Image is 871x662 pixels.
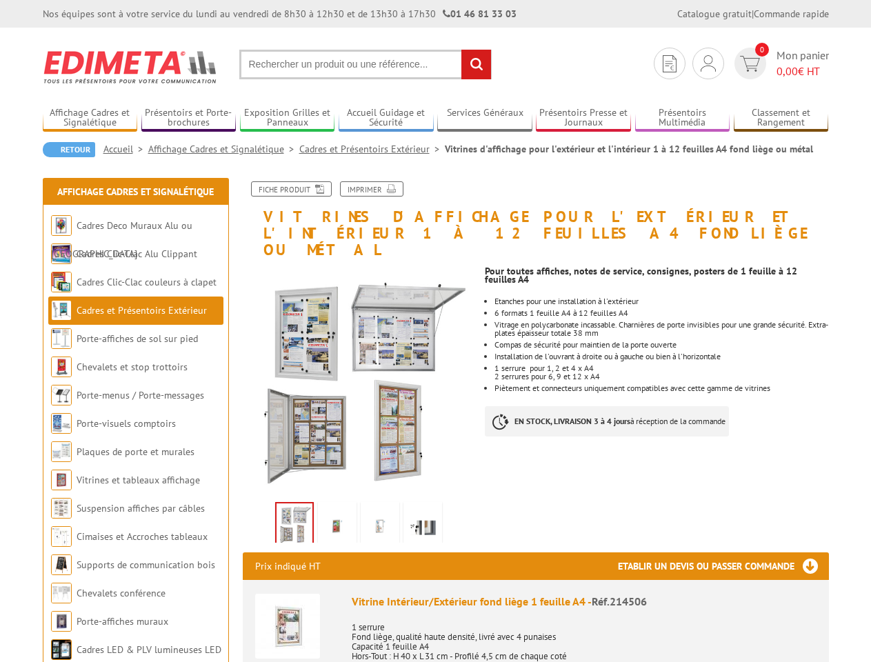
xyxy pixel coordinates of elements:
[77,559,215,571] a: Supports de communication bois
[352,594,817,610] div: Vitrine Intérieur/Extérieur fond liège 1 feuille A4 -
[51,219,192,260] a: Cadres Deco Muraux Alu ou [GEOGRAPHIC_DATA]
[43,7,517,21] div: Nos équipes sont à votre service du lundi au vendredi de 8h30 à 12h30 et de 13h30 à 17h30
[494,341,828,349] li: Compas de sécurité pour maintien de la porte ouverte
[51,639,72,660] img: Cadres LED & PLV lumineuses LED
[51,272,72,292] img: Cadres Clic-Clac couleurs à clapet
[754,8,829,20] a: Commande rapide
[445,142,813,156] li: Vitrines d'affichage pour l'extérieur et l'intérieur 1 à 12 feuilles A4 fond liège ou métal
[437,107,532,130] a: Services Généraux
[340,181,403,197] a: Imprimer
[299,143,445,155] a: Cadres et Présentoirs Extérieur
[51,526,72,547] img: Cimaises et Accroches tableaux
[43,41,219,92] img: Edimeta
[677,7,829,21] div: |
[51,385,72,405] img: Porte-menus / Porte-messages
[536,107,631,130] a: Présentoirs Presse et Journaux
[406,505,439,548] img: 214510_214511_3.jpg
[239,50,492,79] input: Rechercher un produit ou une référence...
[77,332,198,345] a: Porte-affiches de sol sur pied
[51,328,72,349] img: Porte-affiches de sol sur pied
[255,594,320,659] img: Vitrine Intérieur/Extérieur fond liège 1 feuille A4
[494,297,828,305] p: Etanches pour une installation à l'extérieur
[141,107,237,130] a: Présentoirs et Porte-brochures
[485,406,729,437] p: à réception de la commande
[77,530,208,543] a: Cimaises et Accroches tableaux
[494,321,828,337] li: Vitrage en polycarbonate incassable. Charnières de porte invisibles pour une grande sécurité. Ext...
[43,142,95,157] a: Retour
[77,417,176,430] a: Porte-visuels comptoirs
[51,441,72,462] img: Plaques de porte et murales
[43,107,138,130] a: Affichage Cadres et Signalétique
[677,8,752,20] a: Catalogue gratuit
[494,352,828,361] li: Installation de l'ouvrant à droite ou à gauche ou bien à l'horizontale
[51,215,72,236] img: Cadres Deco Muraux Alu ou Bois
[77,361,188,373] a: Chevalets et stop trottoirs
[485,265,797,285] strong: Pour toutes affiches, notes de service, consignes, posters de 1 feuille à 12 feuilles A4
[77,474,200,486] a: Vitrines et tableaux affichage
[255,552,321,580] p: Prix indiqué HT
[51,554,72,575] img: Supports de communication bois
[494,309,828,317] li: 6 formats 1 feuille A4 à 12 feuilles A4
[339,107,434,130] a: Accueil Guidage et Sécurité
[443,8,517,20] strong: 01 46 81 33 03
[777,48,829,79] span: Mon panier
[740,56,760,72] img: devis rapide
[77,643,221,656] a: Cadres LED & PLV lumineuses LED
[618,552,829,580] h3: Etablir un devis ou passer commande
[494,384,828,392] li: Piètement et connecteurs uniquement compatibles avec cette gamme de vitrines
[51,357,72,377] img: Chevalets et stop trottoirs
[51,498,72,519] img: Suspension affiches par câbles
[77,445,194,458] a: Plaques de porte et murales
[731,48,829,79] a: devis rapide 0 Mon panier 0,00€ HT
[51,583,72,603] img: Chevalets conférence
[363,505,397,548] img: 214510_214511_2.jpg
[777,63,829,79] span: € HT
[77,389,204,401] a: Porte-menus / Porte-messages
[57,185,214,198] a: Affichage Cadres et Signalétique
[734,107,829,130] a: Classement et Rangement
[243,265,475,498] img: vitrines_d_affichage_214506_1.jpg
[51,611,72,632] img: Porte-affiches muraux
[755,43,769,57] span: 0
[251,181,332,197] a: Fiche produit
[77,502,205,514] a: Suspension affiches par câbles
[51,413,72,434] img: Porte-visuels comptoirs
[277,503,312,546] img: vitrines_d_affichage_214506_1.jpg
[635,107,730,130] a: Présentoirs Multimédia
[321,505,354,548] img: 214510_214511_1.jpg
[77,615,168,628] a: Porte-affiches muraux
[461,50,491,79] input: rechercher
[77,276,217,288] a: Cadres Clic-Clac couleurs à clapet
[51,300,72,321] img: Cadres et Présentoirs Extérieur
[663,55,677,72] img: devis rapide
[701,55,716,72] img: devis rapide
[514,416,630,426] strong: EN STOCK, LIVRAISON 3 à 4 jours
[232,181,839,259] h1: Vitrines d'affichage pour l'extérieur et l'intérieur 1 à 12 feuilles A4 fond liège ou métal
[103,143,148,155] a: Accueil
[77,248,197,260] a: Cadres Clic-Clac Alu Clippant
[77,304,207,317] a: Cadres et Présentoirs Extérieur
[592,594,647,608] span: Réf.214506
[494,364,828,381] li: 1 serrure pour 1, 2 et 4 x A4 2 serrures pour 6, 9 et 12 x A4
[148,143,299,155] a: Affichage Cadres et Signalétique
[77,587,166,599] a: Chevalets conférence
[777,64,798,78] span: 0,00
[240,107,335,130] a: Exposition Grilles et Panneaux
[51,470,72,490] img: Vitrines et tableaux affichage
